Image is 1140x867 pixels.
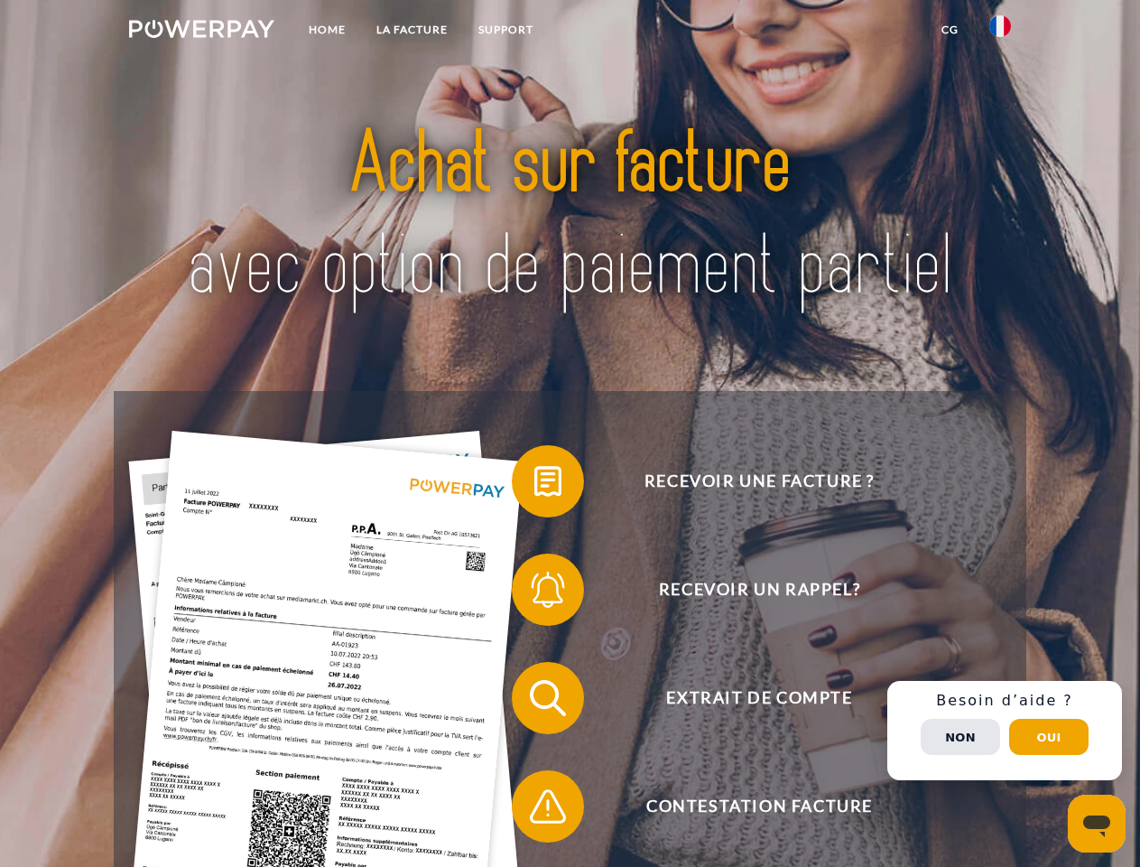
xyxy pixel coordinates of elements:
span: Recevoir une facture ? [538,445,980,517]
img: qb_search.svg [525,676,570,721]
button: Contestation Facture [512,770,981,843]
button: Recevoir un rappel? [512,554,981,626]
img: logo-powerpay-white.svg [129,20,274,38]
a: Home [293,14,361,46]
a: CG [926,14,974,46]
span: Extrait de compte [538,662,980,734]
img: title-powerpay_fr.svg [172,87,968,346]
img: fr [989,15,1011,37]
a: LA FACTURE [361,14,463,46]
button: Extrait de compte [512,662,981,734]
span: Contestation Facture [538,770,980,843]
span: Recevoir un rappel? [538,554,980,626]
img: qb_bill.svg [525,459,570,504]
img: qb_warning.svg [525,784,570,829]
h3: Besoin d’aide ? [898,692,1111,710]
button: Non [921,719,1000,755]
iframe: Bouton de lancement de la fenêtre de messagerie [1068,795,1126,853]
button: Oui [1009,719,1089,755]
img: qb_bell.svg [525,567,570,612]
a: Support [463,14,549,46]
button: Recevoir une facture ? [512,445,981,517]
div: Schnellhilfe [887,681,1122,780]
